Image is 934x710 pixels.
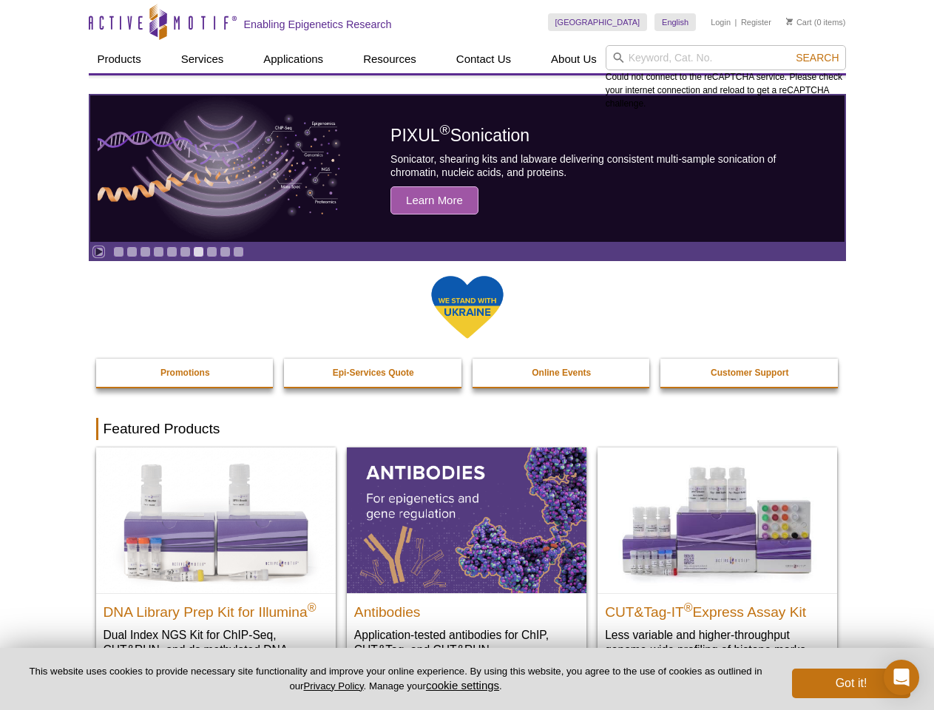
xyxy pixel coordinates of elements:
button: Got it! [792,669,910,698]
h2: Antibodies [354,598,579,620]
a: Customer Support [660,359,839,387]
img: CUT&Tag-IT® Express Assay Kit [598,447,837,592]
a: Resources [354,45,425,73]
div: Could not connect to the reCAPTCHA service. Please check your internet connection and reload to g... [606,45,846,110]
a: Go to slide 10 [233,246,244,257]
a: Services [172,45,233,73]
input: Keyword, Cat. No. [606,45,846,70]
strong: Epi-Services Quote [333,368,414,378]
a: English [654,13,696,31]
strong: Online Events [532,368,591,378]
p: This website uses cookies to provide necessary site functionality and improve your online experie... [24,665,768,693]
a: Go to slide 5 [166,246,177,257]
a: CUT&Tag-IT® Express Assay Kit CUT&Tag-IT®Express Assay Kit Less variable and higher-throughput ge... [598,447,837,672]
a: Go to slide 1 [113,246,124,257]
a: Toggle autoplay [93,246,104,257]
img: DNA Library Prep Kit for Illumina [96,447,336,592]
p: Less variable and higher-throughput genome-wide profiling of histone marks​. [605,627,830,657]
a: Login [711,17,731,27]
h2: Featured Products [96,418,839,440]
a: Go to slide 4 [153,246,164,257]
a: Promotions [96,359,275,387]
a: Go to slide 3 [140,246,151,257]
a: Contact Us [447,45,520,73]
a: Epi-Services Quote [284,359,463,387]
a: Cart [786,17,812,27]
a: Privacy Policy [303,680,363,692]
li: | [735,13,737,31]
img: PIXUL sonication [98,95,342,243]
h2: CUT&Tag-IT Express Assay Kit [605,598,830,620]
sup: ® [440,123,450,138]
sup: ® [684,601,693,613]
li: (0 items) [786,13,846,31]
a: Go to slide 8 [206,246,217,257]
button: Search [791,51,843,64]
sup: ® [308,601,317,613]
h2: DNA Library Prep Kit for Illumina [104,598,328,620]
span: Search [796,52,839,64]
article: PIXUL Sonication [90,95,845,242]
a: Products [89,45,150,73]
span: Learn More [390,186,478,214]
button: cookie settings [426,679,499,692]
a: PIXUL sonication PIXUL®Sonication Sonicator, shearing kits and labware delivering consistent mult... [90,95,845,242]
a: Go to slide 9 [220,246,231,257]
a: All Antibodies Antibodies Application-tested antibodies for ChIP, CUT&Tag, and CUT&RUN. [347,447,586,672]
p: Dual Index NGS Kit for ChIP-Seq, CUT&RUN, and ds methylated DNA assays. [104,627,328,672]
a: Go to slide 6 [180,246,191,257]
a: [GEOGRAPHIC_DATA] [548,13,648,31]
img: All Antibodies [347,447,586,592]
img: We Stand With Ukraine [430,274,504,340]
a: Go to slide 7 [193,246,204,257]
a: Register [741,17,771,27]
a: DNA Library Prep Kit for Illumina DNA Library Prep Kit for Illumina® Dual Index NGS Kit for ChIP-... [96,447,336,686]
a: About Us [542,45,606,73]
p: Application-tested antibodies for ChIP, CUT&Tag, and CUT&RUN. [354,627,579,657]
strong: Customer Support [711,368,788,378]
span: PIXUL Sonication [390,126,529,145]
img: Your Cart [786,18,793,25]
strong: Promotions [160,368,210,378]
p: Sonicator, shearing kits and labware delivering consistent multi-sample sonication of chromatin, ... [390,152,811,179]
h2: Enabling Epigenetics Research [244,18,392,31]
a: Go to slide 2 [126,246,138,257]
a: Applications [254,45,332,73]
div: Open Intercom Messenger [884,660,919,695]
a: Online Events [473,359,652,387]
